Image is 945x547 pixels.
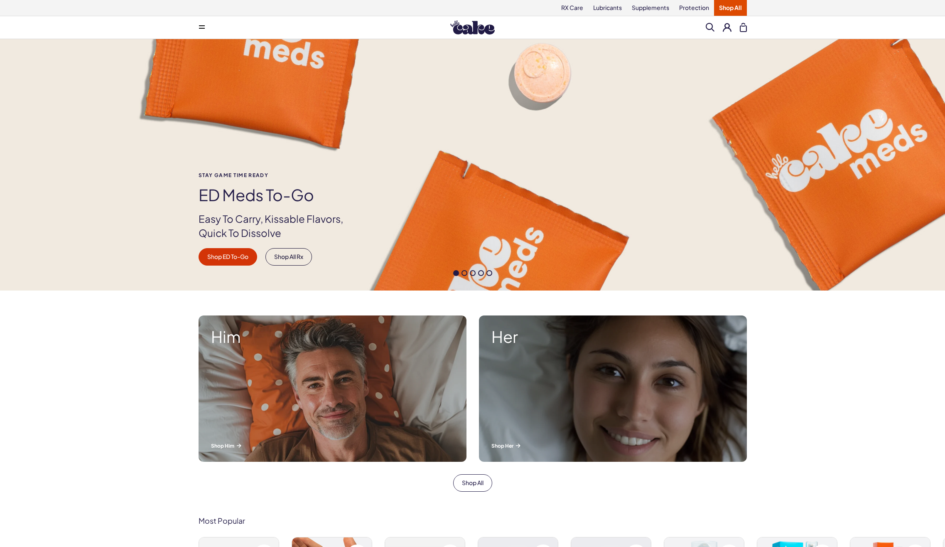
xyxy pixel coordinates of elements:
p: Shop Her [491,442,734,449]
p: Shop Him [211,442,454,449]
img: Hello Cake [450,20,495,34]
a: A woman smiling while lying in bed. Her Shop Her [473,309,753,468]
a: Shop All [453,474,492,492]
a: Shop All Rx [265,248,312,266]
a: A man smiling while lying in bed. Him Shop Him [192,309,473,468]
span: Stay Game time ready [199,172,357,178]
a: Shop ED To-Go [199,248,257,266]
p: Easy To Carry, Kissable Flavors, Quick To Dissolve [199,212,357,240]
strong: Him [211,328,454,345]
strong: Her [491,328,734,345]
h1: ED Meds to-go [199,186,357,204]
